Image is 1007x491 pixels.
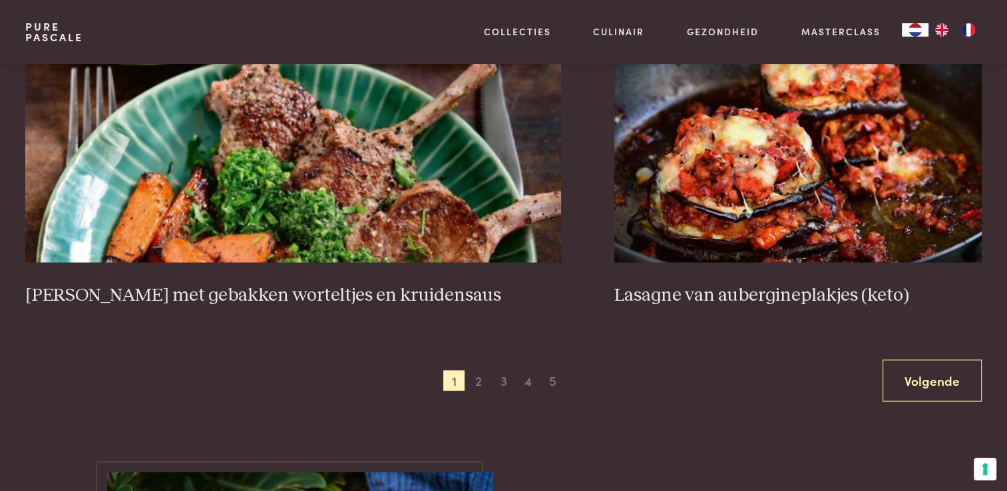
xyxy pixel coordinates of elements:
div: Language [902,23,928,37]
span: 3 [493,370,514,391]
ul: Language list [928,23,982,37]
a: EN [928,23,955,37]
h3: Lasagne van aubergineplakjes (keto) [614,283,982,307]
a: PurePascale [25,21,83,43]
span: 4 [518,370,539,391]
h3: [PERSON_NAME] met gebakken worteltjes en kruidensaus [25,283,561,307]
a: Volgende [883,359,982,401]
span: 2 [468,370,489,391]
a: Collecties [484,25,551,39]
a: Culinair [593,25,644,39]
button: Uw voorkeuren voor toestemming voor trackingtechnologieën [974,458,996,480]
a: FR [955,23,982,37]
a: Gezondheid [687,25,759,39]
a: NL [902,23,928,37]
aside: Language selected: Nederlands [902,23,982,37]
span: 1 [443,370,465,391]
span: 5 [542,370,564,391]
a: Masterclass [801,25,881,39]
